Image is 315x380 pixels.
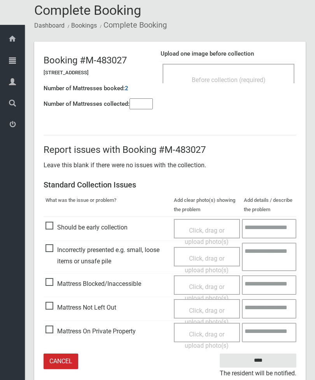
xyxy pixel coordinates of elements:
[269,5,305,17] span: Clean Up
[45,302,116,313] span: Mattress Not Left Out
[185,331,229,350] span: Click, drag or upload photo(s)
[44,101,129,107] h4: Number of Mattresses collected:
[172,194,242,217] th: Add clear photo(s) showing the problem
[185,255,229,274] span: Click, drag or upload photo(s)
[9,9,53,16] span: Clean Up Driver
[44,194,172,217] th: What was the issue or problem?
[192,76,266,84] span: Before collection (required)
[45,222,128,233] span: Should be early collection
[44,70,153,75] h5: [STREET_ADDRESS]
[185,307,229,326] span: Click, drag or upload photo(s)
[44,354,78,369] a: Cancel
[44,55,153,65] h2: Booking #M-483027
[44,180,296,189] h3: Standard Collection Issues
[45,278,141,290] span: Mattress Blocked/Inaccessible
[44,145,296,155] h2: Report issues with Booking #M-483027
[44,85,125,92] h4: Number of Mattresses booked:
[161,51,296,57] h4: Upload one image before collection
[44,159,296,171] p: Leave this blank if there were no issues with the collection.
[242,194,296,217] th: Add details / describe the problem
[71,22,97,29] a: Bookings
[45,244,170,267] span: Incorrectly presented e.g. small, loose items or unsafe pile
[185,227,229,246] span: Click, drag or upload photo(s)
[9,7,53,18] a: Clean Up Driver
[185,283,229,302] span: Click, drag or upload photo(s)
[273,11,297,17] small: DRIVER
[98,18,167,32] li: Complete Booking
[125,85,128,92] h4: 2
[34,22,65,29] a: Dashboard
[45,326,136,337] span: Mattress On Private Property
[220,368,296,379] small: The resident will be notified.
